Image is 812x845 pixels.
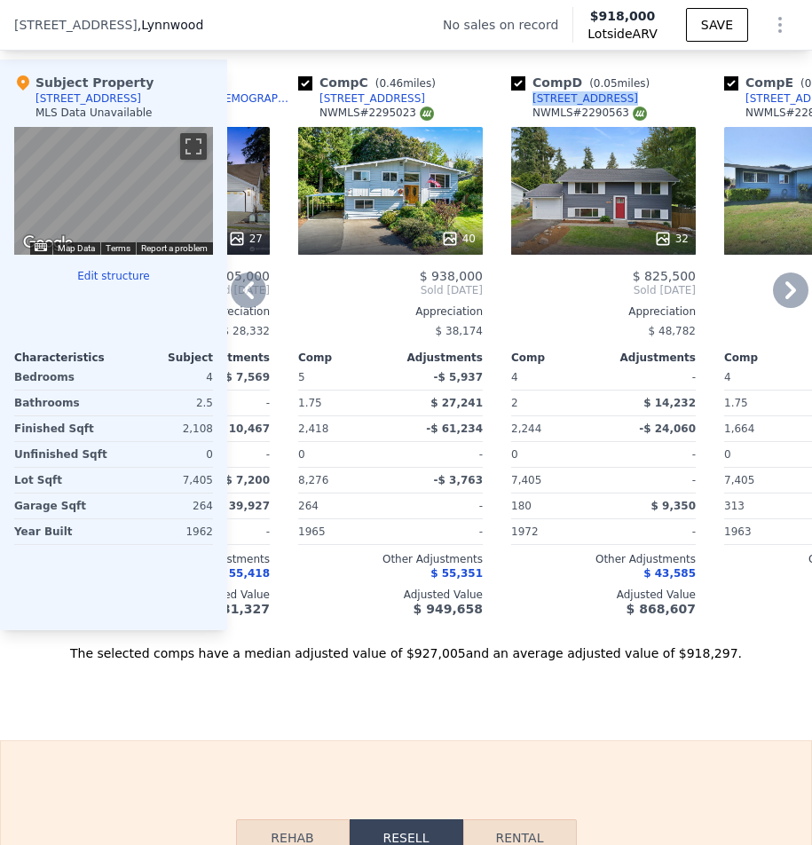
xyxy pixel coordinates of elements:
div: Adjusted Value [511,588,696,602]
a: Open this area in Google Maps (opens a new window) [19,232,77,255]
div: - [394,519,483,544]
div: Subject Property [14,74,154,91]
span: Sold [DATE] [298,283,483,297]
span: 7,405 [511,474,541,486]
span: $ 9,350 [651,500,696,512]
div: 1962 [117,519,213,544]
div: No sales on record [443,16,572,34]
span: $ 938,000 [420,269,483,283]
img: NWMLS Logo [420,107,434,121]
div: Adjustments [390,351,483,365]
span: ( miles) [582,77,657,90]
div: 0 [117,442,213,467]
div: Map [14,127,213,255]
div: 2,108 [117,416,213,441]
span: $ 7,569 [225,371,270,383]
img: Google [19,232,77,255]
span: -$ 7,200 [221,474,270,486]
div: 1965 [298,519,387,544]
div: 32 [654,230,689,248]
div: Garage Sqft [14,494,110,518]
span: 180 [511,500,532,512]
span: -$ 24,060 [639,422,696,435]
span: 0 [298,448,305,461]
button: Edit structure [14,269,213,283]
div: MLS Data Unavailable [35,106,153,120]
div: - [607,365,696,390]
div: - [607,468,696,493]
button: Keyboard shortcuts [35,243,47,251]
span: Sold [DATE] [511,283,696,297]
div: 264 [117,494,213,518]
div: - [394,442,483,467]
div: 1.75 [298,391,387,415]
div: - [394,494,483,518]
span: 7,405 [724,474,754,486]
div: [STREET_ADDRESS] [532,91,638,106]
span: $918,000 [590,9,656,23]
img: NWMLS Logo [633,107,647,121]
div: Finished Sqft [14,416,110,441]
div: 4 [117,365,213,390]
div: Appreciation [511,304,696,319]
button: SAVE [686,8,748,42]
div: Lot Sqft [14,468,110,493]
span: 0.05 [594,77,618,90]
a: [STREET_ADDRESS] [298,91,425,106]
span: Lotside ARV [587,25,657,43]
div: Other Adjustments [298,552,483,566]
div: Subject [114,351,213,365]
div: NWMLS # 2295023 [319,106,434,121]
span: $ 825,500 [633,269,696,283]
span: 0 [511,448,518,461]
div: 40 [441,230,476,248]
span: -$ 39,927 [213,500,270,512]
div: Year Built [14,519,110,544]
div: Street View [14,127,213,255]
span: 1,664 [724,422,754,435]
div: Comp [511,351,603,365]
span: $ 28,332 [223,325,270,337]
span: -$ 5,937 [434,371,483,383]
span: -$ 3,763 [434,474,483,486]
div: - [607,442,696,467]
a: Report a problem [141,243,208,253]
span: $ 55,418 [217,567,270,580]
span: 2,244 [511,422,541,435]
span: 4 [511,371,518,383]
span: 264 [298,500,319,512]
div: Appreciation [298,304,483,319]
span: $ 868,607 [627,602,696,616]
div: Comp D [511,74,657,91]
span: $ 931,327 [201,602,270,616]
span: 2,418 [298,422,328,435]
div: Comp C [298,74,443,91]
div: - [607,519,696,544]
span: $ 10,467 [217,422,270,435]
div: [STREET_ADDRESS] [35,91,141,106]
span: 313 [724,500,745,512]
span: $ 48,782 [649,325,696,337]
span: 8,276 [298,474,328,486]
span: $ 55,351 [430,567,483,580]
div: 2 [511,391,600,415]
div: Bedrooms [14,365,110,390]
div: Characteristics [14,351,114,365]
div: 1972 [511,519,600,544]
button: Toggle fullscreen view [180,133,207,160]
span: 0 [724,448,731,461]
div: 2.5 [117,391,213,415]
span: 0.46 [379,77,403,90]
a: Terms (opens in new tab) [106,243,130,253]
button: Show Options [762,7,798,43]
a: [STREET_ADDRESS] [511,91,638,106]
div: Unfinished Sqft [14,442,110,467]
div: Adjusted Value [298,588,483,602]
span: $ 38,174 [436,325,483,337]
span: $ 905,000 [207,269,270,283]
span: , Lynnwood [138,16,203,34]
div: [STREET_ADDRESS] [319,91,425,106]
span: $ 43,585 [643,567,696,580]
button: Map Data [58,242,95,255]
span: 4 [724,371,731,383]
